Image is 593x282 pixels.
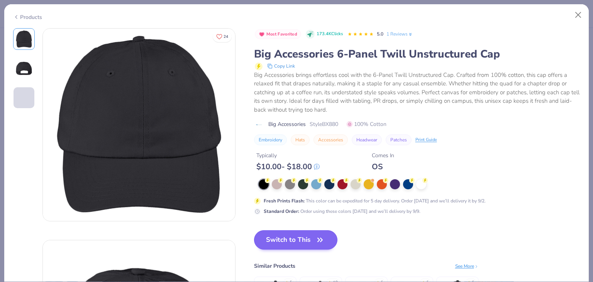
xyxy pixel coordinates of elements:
div: $ 10.00 - $ 18.00 [256,162,320,172]
button: Like [213,31,232,42]
button: Accessories [313,134,348,145]
span: Style BX880 [310,120,338,128]
img: User generated content [14,108,15,129]
img: Back [15,59,33,78]
button: Switch to This [254,230,338,250]
img: Most Favorited sort [259,31,265,37]
span: 24 [224,35,228,39]
div: OS [372,162,394,172]
div: This color can be expedited for 5 day delivery. Order [DATE] and we’ll delivery it by 9/2. [264,197,486,204]
span: 100% Cotton [347,120,386,128]
div: Big Accessories brings effortless cool with the 6-Panel Twill Unstructured Cap. Crafted from 100%... [254,71,580,114]
div: See More [455,263,479,270]
div: Big Accessories 6-Panel Twill Unstructured Cap [254,47,580,61]
div: Typically [256,151,320,160]
div: 5.0 Stars [347,28,374,41]
span: 173.4K Clicks [317,31,343,37]
div: Products [13,13,42,21]
img: Front [15,30,33,48]
button: Badge Button [255,29,302,39]
div: Print Guide [415,137,437,143]
strong: Standard Order : [264,208,299,214]
span: Big Accessories [268,120,306,128]
a: 1 Reviews [386,31,413,37]
button: Headwear [352,134,382,145]
span: 5.0 [377,31,383,37]
div: Order using these colors [DATE] and we’ll delivery by 9/9. [264,208,420,215]
strong: Fresh Prints Flash : [264,198,305,204]
img: Front [43,29,235,221]
button: Close [571,8,586,22]
span: Most Favorited [266,32,297,36]
div: Similar Products [254,262,295,270]
div: Comes In [372,151,394,160]
button: Patches [386,134,412,145]
button: copy to clipboard [265,61,297,71]
button: Embroidery [254,134,287,145]
img: brand logo [254,122,264,128]
button: Hats [291,134,310,145]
